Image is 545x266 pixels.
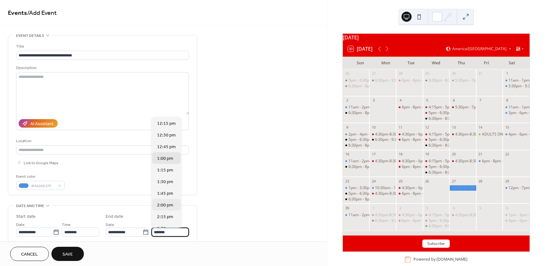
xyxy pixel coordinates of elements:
[349,78,410,83] div: 5pm - 6:30pm - ADULT PICKLEBALL
[343,132,370,137] div: 2pm - 4pm - MORRIS BIRTHDAY PARTY
[505,205,509,210] div: 6
[478,125,483,130] div: 14
[157,190,173,197] span: 1:45 pm
[369,78,396,83] div: 6:30pm - 9:30pm - YOUNG LIFE
[369,212,396,218] div: 4:30pm-8:30pm SCWAVE
[423,223,450,229] div: 6:30pm - 8:30pm - LC BIBLE STUDY
[371,152,376,157] div: 17
[16,203,44,209] span: Date and time
[425,179,430,183] div: 26
[429,143,522,148] div: 6:30pm - 8:30pm - LC [DEMOGRAPHIC_DATA] STUDY
[429,164,505,170] div: 5pm - 6:30pm RISING STARS BASKETBALL 2
[503,78,530,83] div: 11am - 1pm - MICHELLE BIRTHDAY PARTY
[478,98,483,103] div: 7
[474,57,499,69] div: Fri
[429,137,505,142] div: 5pm - 6:30pm RISING STARS BASKETBALL 2
[396,164,423,170] div: 6pm - 8pm - WENDY PICKLEBALL
[425,205,430,210] div: 3
[51,247,84,261] button: Save
[62,222,71,228] span: Time
[343,164,370,170] div: 6:30pm - 8pm - AVERAGE JOES GAME NIGHT
[343,185,370,191] div: 1pm - 3:30pm - GROMOSKE GET TOGETHER
[398,98,403,103] div: 4
[349,197,426,202] div: 6:30pm - 8pm - AVERAGE JOES GAME NIGHT
[423,159,450,164] div: 4:15pm - 5pm - RISING STARS
[429,105,480,110] div: 4:15pm - 5pm - RISING STARS
[16,43,188,50] div: Title
[346,44,375,53] button: 30[DATE]
[349,84,426,89] div: 6:30pm - 8pm - AVERAGE JOES GAME NIGHT
[349,110,426,116] div: 6:30pm - 8pm - AVERAGE JOES GAME NIGHT
[349,143,426,148] div: 6:30pm - 8pm - AVERAGE JOES GAME NIGHT
[157,155,173,162] span: 1:00 pm
[19,119,58,128] button: AI Assistant
[31,183,55,189] span: #4A90E2FF
[369,218,396,223] div: 6:30pm - 9:30pm - YOUNG LIFE
[369,159,396,164] div: 4:30pm-8:30pm SCWAVE
[62,251,73,258] span: Save
[449,57,474,69] div: Thu
[503,132,530,137] div: 4pm - 6pm - GILSINGER BIRTHDAY PARTY
[449,132,476,137] div: 4:30pm-8:30pm SCWAVE
[423,143,450,148] div: 6:30pm - 8:30pm - LC BIBLE STUDY
[396,185,423,191] div: 4:30pm - 6pm - LIGHT DINKERS PICKLEBALL
[396,78,423,83] div: 6pm - 8pm - WENDY PICKLEBALL
[429,116,522,121] div: 6:30pm - 8:30pm - LC [DEMOGRAPHIC_DATA] STUDY
[423,212,450,218] div: 4:15pm - 5pm - RISING STARS
[425,98,430,103] div: 5
[398,125,403,130] div: 11
[16,138,188,144] div: Location
[10,247,49,261] a: Cancel
[499,57,524,69] div: Sat
[449,78,476,83] div: 5:30pm - 7pm - LIGHT DINKERS PICKLEBALL
[422,240,450,248] button: Subscribe
[423,137,450,142] div: 5pm - 6:30pm RISING STARS BASKETBALL 2
[429,110,505,116] div: 5pm - 6:30pm RISING STARS BASKETBALL 2
[476,132,503,137] div: ADULTS ONLY OPEN GYM
[343,191,370,196] div: 5pm - 6:30pm - ADULT PICKLEBALL
[30,121,53,127] div: AI Assistant
[373,57,398,69] div: Mon
[157,202,173,209] span: 2:00 pm
[505,71,509,76] div: 1
[455,105,531,110] div: 5:30pm - 7pm - LIGHT DINKERS PICKLEBALL
[375,78,429,83] div: 6:30pm - 9:30pm - YOUNG LIFE
[157,167,173,174] span: 1:15 pm
[349,191,410,196] div: 5pm - 6:30pm - ADULT PICKLEBALL
[396,137,423,142] div: 6pm - 8pm - WENDY PICKLEBALL
[345,125,349,130] div: 9
[505,179,509,183] div: 29
[451,125,456,130] div: 13
[375,218,429,223] div: 6:30pm - 9:30pm - YOUNG LIFE
[437,257,467,262] a: [DOMAIN_NAME]
[449,159,476,164] div: 4:30pm-8:30pm SCWAVE
[345,205,349,210] div: 30
[425,71,430,76] div: 29
[369,191,396,196] div: 4:30pm-8:30pm SCWAVE
[157,120,176,127] span: 12:15 pm
[402,132,478,137] div: 4:30pm - 6pm - LIGHT DINKERS PICKLEBALL
[402,185,478,191] div: 4:30pm - 6pm - LIGHT DINKERS PICKLEBALL
[398,57,424,69] div: Tue
[369,132,396,137] div: 4:30pm-8:30pm SCWAVE
[402,159,478,164] div: 4:30pm - 6pm - LIGHT DINKERS PICKLEBALL
[345,179,349,183] div: 23
[451,152,456,157] div: 20
[425,152,430,157] div: 19
[343,105,370,110] div: 11am - 2pm - ADAMS BIRTHDAY PARTY
[429,218,505,223] div: 5pm - 6:30pm RISING STARS BASKETBALL 2
[455,212,499,218] div: 4:30pm-8:30pm SCWAVE
[402,105,454,110] div: 6pm - 8pm - [PERSON_NAME]
[396,218,423,223] div: 6pm - 8pm - WENDY PICKLEBALL
[429,78,522,83] div: 6:30pm - 8:30pm - LC [DEMOGRAPHIC_DATA] STUDY
[396,132,423,137] div: 4:30pm - 6pm - LIGHT DINKERS PICKLEBALL
[345,98,349,103] div: 2
[402,218,454,223] div: 6pm - 8pm - [PERSON_NAME]
[478,71,483,76] div: 31
[16,65,188,71] div: Description
[449,105,476,110] div: 5:30pm - 7pm - LIGHT DINKERS PICKLEBALL
[423,132,450,137] div: 4:15pm - 5pm - RISING STARS
[348,57,373,69] div: Sun
[375,191,419,196] div: 4:30pm-8:30pm SCWAVE
[343,159,370,164] div: 11am - 2pm - PRIBEK BIRTHDAY PARTY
